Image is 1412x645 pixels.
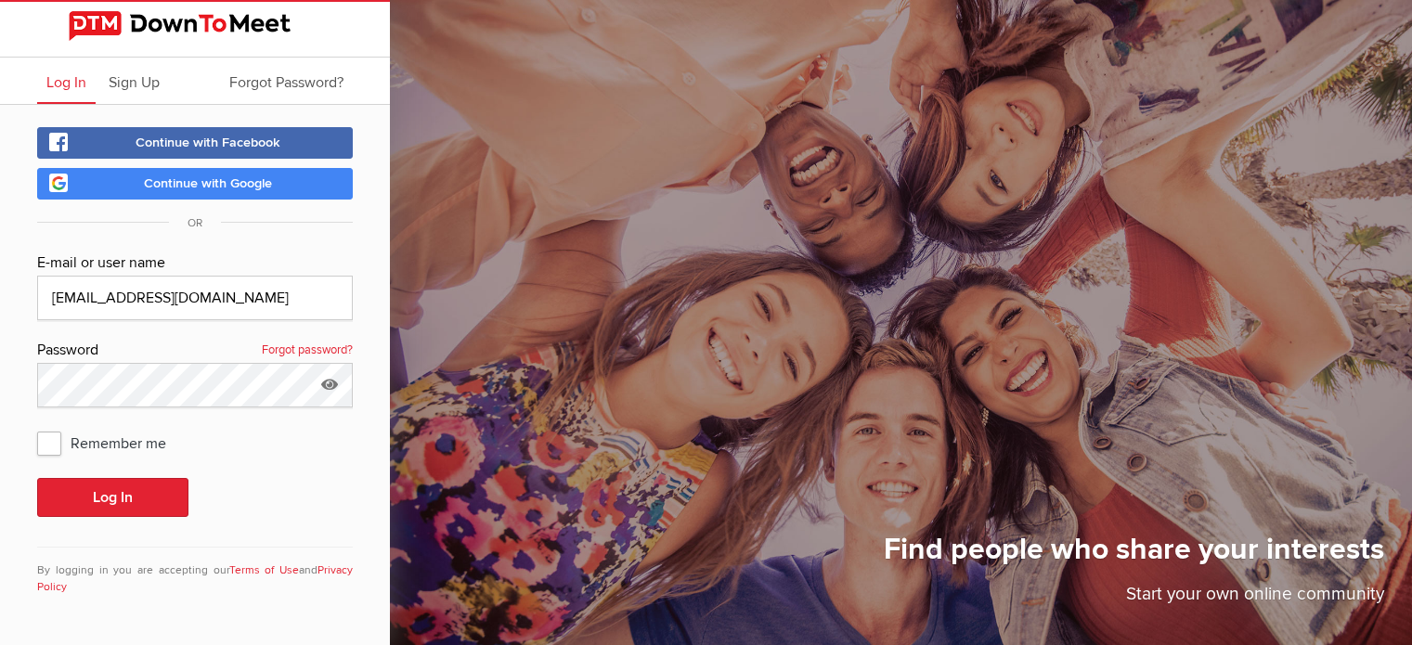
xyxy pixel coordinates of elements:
[37,547,353,596] div: By logging in you are accepting our and
[109,73,160,92] span: Sign Up
[262,339,353,363] a: Forgot password?
[220,58,353,104] a: Forgot Password?
[136,135,280,150] span: Continue with Facebook
[884,581,1384,617] p: Start your own online community
[37,168,353,200] a: Continue with Google
[144,175,272,191] span: Continue with Google
[37,127,353,159] a: Continue with Facebook
[46,73,86,92] span: Log In
[37,478,188,517] button: Log In
[37,426,185,459] span: Remember me
[37,276,353,320] input: Email@address.com
[37,58,96,104] a: Log In
[69,11,321,41] img: DownToMeet
[37,252,353,276] div: E-mail or user name
[229,73,343,92] span: Forgot Password?
[884,531,1384,581] h1: Find people who share your interests
[99,58,169,104] a: Sign Up
[37,339,353,363] div: Password
[229,563,300,577] a: Terms of Use
[169,216,221,230] span: OR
